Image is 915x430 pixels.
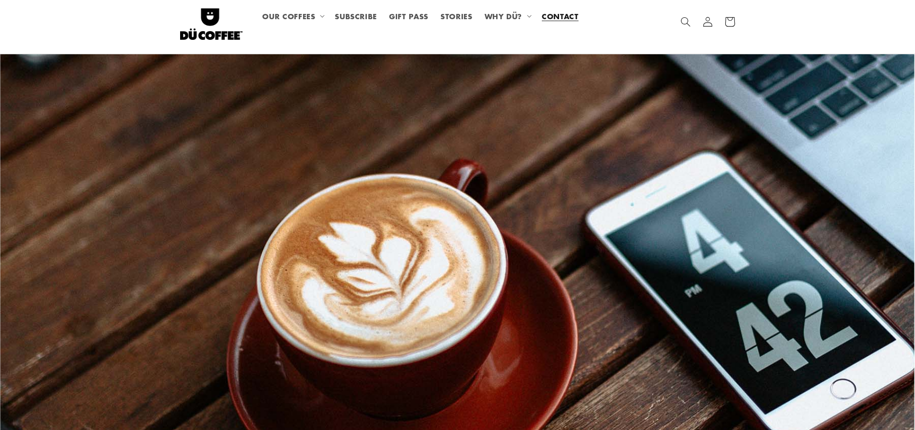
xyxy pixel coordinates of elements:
[256,5,329,26] summary: OUR COFFEES
[440,12,472,21] span: STORIES
[434,5,478,26] a: STORIES
[262,12,315,21] span: OUR COFFEES
[674,11,696,33] summary: Search
[536,5,585,26] a: CONTACT
[329,5,383,26] a: SUBSCRIBE
[478,5,536,26] summary: WHY DÜ?
[542,12,578,21] span: CONTACT
[180,4,243,40] img: Let's Dü Coffee together! Coffee beans roasted in the style of world cities, coffee subscriptions...
[335,12,377,21] span: SUBSCRIBE
[389,12,428,21] span: GIFT PASS
[485,12,522,21] span: WHY DÜ?
[383,5,435,26] a: GIFT PASS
